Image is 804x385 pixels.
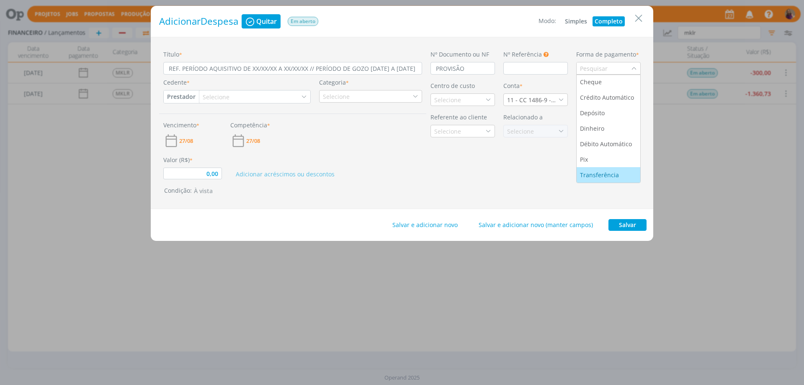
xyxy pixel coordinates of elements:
[151,6,653,241] div: dialog
[431,127,463,136] div: Selecione
[288,17,318,26] span: Em aberto
[580,109,606,117] div: Depósito
[608,219,647,231] button: Salvar
[580,93,636,102] div: Crédito Automático
[256,18,277,25] span: Quitar
[163,155,193,164] label: Valor (R$)
[503,81,523,90] label: Conta
[632,11,645,25] button: Close
[507,96,558,104] div: 11 - CC 1486-9 - [GEOGRAPHIC_DATA]
[434,96,463,104] div: Selecione
[473,219,598,231] button: Salvar e adicionar novo (manter campos)
[430,113,487,121] label: Referente ao cliente
[434,127,463,136] div: Selecione
[246,138,260,144] span: 27/08
[179,138,193,144] span: 27/08
[163,78,190,87] label: Cedente
[580,155,590,164] div: Pix
[580,171,621,179] div: Transferência
[164,90,199,103] button: Prestador
[323,92,351,101] div: Selecione
[287,16,319,26] button: Em aberto
[504,127,536,136] div: Selecione
[164,186,216,194] span: Condição:
[430,50,489,59] label: Nº Documento ou NF
[430,81,475,90] label: Centro de custo
[563,16,589,26] button: Simples
[159,16,238,27] h1: Adicionar
[503,50,542,59] label: Nº Referência
[319,78,349,87] label: Categoria
[576,50,639,59] label: Forma de pagamento
[163,121,199,129] label: Vencimento
[163,50,182,59] label: Título
[320,92,351,101] div: Selecione
[503,113,543,121] label: Relacionado a
[593,16,625,26] button: Completo
[580,140,634,148] div: Débito Automático
[199,93,231,101] div: Selecione
[230,121,270,129] label: Competência
[577,62,631,74] input: Pesquisar
[507,127,536,136] div: Selecione
[580,124,606,133] div: Dinheiro
[580,78,603,86] div: Cheque
[203,93,231,101] div: Selecione
[539,16,556,26] div: Modo:
[201,15,238,28] span: Despesa
[504,96,558,104] div: 11 - CC 1486-9 - SICOOB
[387,219,463,231] button: Salvar e adicionar novo
[242,14,281,28] button: Quitar
[431,96,463,104] div: Selecione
